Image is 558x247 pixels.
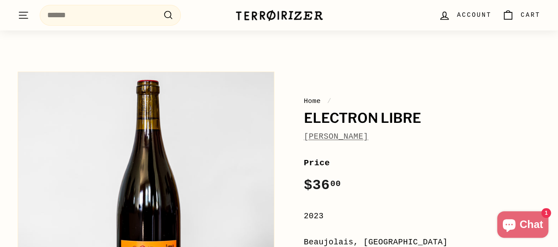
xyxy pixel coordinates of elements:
span: Account [457,10,491,20]
label: Price [304,156,541,170]
nav: breadcrumbs [304,96,541,106]
h1: Electron Libre [304,111,541,126]
a: Cart [497,2,546,28]
span: Cart [521,10,540,20]
a: Home [304,97,321,105]
a: Account [433,2,497,28]
div: 2023 [304,210,541,223]
sup: 00 [330,179,341,189]
inbox-online-store-chat: Shopify online store chat [494,211,551,240]
span: $36 [304,177,341,194]
a: [PERSON_NAME] [304,132,368,141]
span: / [325,97,334,105]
